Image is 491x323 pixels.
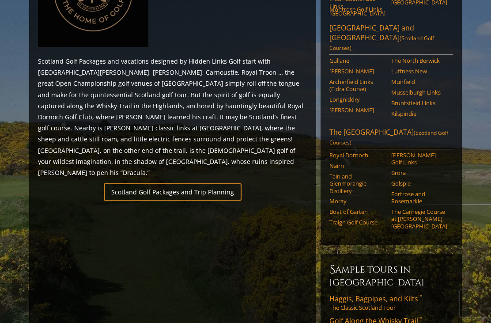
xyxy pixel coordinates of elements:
[329,6,385,13] a: Montrose Golf Links
[418,293,422,300] sup: ™
[329,106,385,114] a: [PERSON_NAME]
[391,190,447,205] a: Fortrose and Rosemarkie
[391,68,447,75] a: Luffness New
[329,208,385,215] a: Boat of Garten
[329,219,385,226] a: Traigh Golf Course
[329,57,385,64] a: Gullane
[329,294,422,304] span: Haggis, Bagpipes, and Kilts
[391,208,447,230] a: The Carnegie Course at [PERSON_NAME][GEOGRAPHIC_DATA]
[329,68,385,75] a: [PERSON_NAME]
[329,152,385,159] a: Royal Dornoch
[329,198,385,205] a: Moray
[329,23,453,55] a: [GEOGRAPHIC_DATA] and [GEOGRAPHIC_DATA](Scotland Golf Courses)
[329,262,453,289] h6: Sample Tours in [GEOGRAPHIC_DATA]
[329,162,385,169] a: Nairn
[329,78,385,93] a: Archerfield Links (Fidra Course)
[104,183,242,201] a: Scotland Golf Packages and Trip Planning
[391,78,447,85] a: Muirfield
[391,57,447,64] a: The North Berwick
[329,96,385,103] a: Longniddry
[391,89,447,96] a: Musselburgh Links
[38,56,307,178] p: Scotland Golf Packages and vacations designed by Hidden Links Golf start with [GEOGRAPHIC_DATA][P...
[391,169,447,176] a: Brora
[391,99,447,106] a: Bruntsfield Links
[418,315,422,323] sup: ™
[391,180,447,187] a: Golspie
[329,127,453,149] a: The [GEOGRAPHIC_DATA](Scotland Golf Courses)
[329,294,453,312] a: Haggis, Bagpipes, and Kilts™The Classic Scotland Tour
[329,173,385,194] a: Tain and Glenmorangie Distillery
[391,152,447,166] a: [PERSON_NAME] Golf Links
[391,110,447,117] a: Kilspindie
